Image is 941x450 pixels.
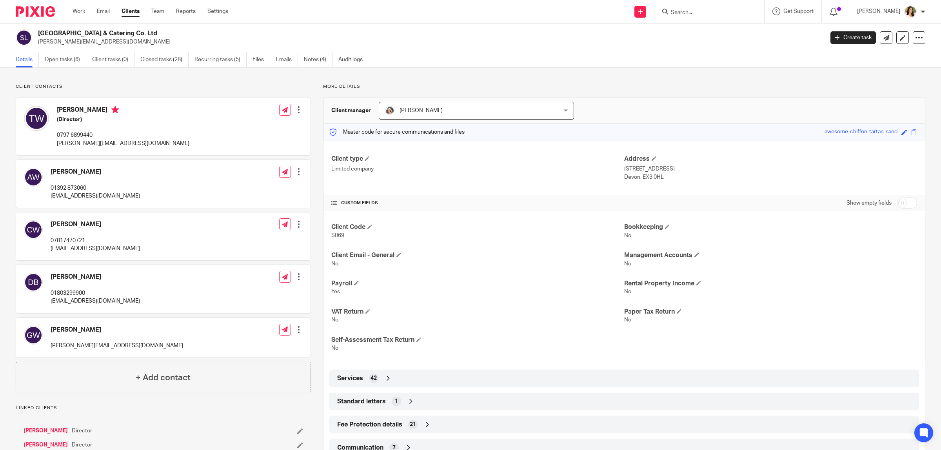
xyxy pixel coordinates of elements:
[331,107,371,114] h3: Client manager
[338,52,369,67] a: Audit logs
[24,273,43,292] img: svg%3E
[624,173,917,181] p: Devon, EX3 0HL
[304,52,332,67] a: Notes (4)
[624,289,631,294] span: No
[331,155,624,163] h4: Client type
[329,128,465,136] p: Master code for secure communications and files
[331,200,624,206] h4: CUSTOM FIELDS
[624,223,917,231] h4: Bookkeeping
[51,220,140,229] h4: [PERSON_NAME]
[51,297,140,305] p: [EMAIL_ADDRESS][DOMAIN_NAME]
[51,273,140,281] h4: [PERSON_NAME]
[904,5,917,18] img: High%20Res%20Andrew%20Price%20Accountants_Poppy%20Jakes%20photography-1153.jpg
[57,106,189,116] h4: [PERSON_NAME]
[825,128,897,137] div: awesome-chiffon-tartan-sand
[276,52,298,67] a: Emails
[624,279,917,288] h4: Rental Property Income
[194,52,247,67] a: Recurring tasks (5)
[385,106,394,115] img: High%20Res%20Andrew%20Price%20Accountants_Poppy%20Jakes%20photography-1187-3.jpg
[51,184,140,192] p: 01392 873060
[331,308,624,316] h4: VAT Return
[51,245,140,252] p: [EMAIL_ADDRESS][DOMAIN_NAME]
[73,7,85,15] a: Work
[670,9,741,16] input: Search
[111,106,119,114] i: Primary
[624,233,631,238] span: No
[783,9,814,14] span: Get Support
[207,7,228,15] a: Settings
[16,83,311,90] p: Client contacts
[38,38,819,46] p: [PERSON_NAME][EMAIL_ADDRESS][DOMAIN_NAME]
[16,29,32,46] img: svg%3E
[97,7,110,15] a: Email
[624,165,917,173] p: [STREET_ADDRESS]
[331,233,344,238] span: S069
[331,336,624,344] h4: Self-Assessment Tax Return
[122,7,140,15] a: Clients
[24,220,43,239] img: svg%3E
[331,165,624,173] p: Limited company
[331,345,338,351] span: No
[57,116,189,123] h5: (Director)
[337,374,363,383] span: Services
[51,326,183,334] h4: [PERSON_NAME]
[371,374,377,382] span: 42
[331,317,338,323] span: No
[331,279,624,288] h4: Payroll
[24,441,68,449] a: [PERSON_NAME]
[51,237,140,245] p: 07817470721
[624,308,917,316] h4: Paper Tax Return
[857,7,900,15] p: [PERSON_NAME]
[72,427,92,435] span: Director
[140,52,189,67] a: Closed tasks (28)
[38,29,663,38] h2: [GEOGRAPHIC_DATA] & Catering Co. Ltd
[410,421,416,428] span: 21
[323,83,925,90] p: More details
[847,199,892,207] label: Show empty fields
[395,397,398,405] span: 1
[16,405,311,411] p: Linked clients
[830,31,876,44] a: Create task
[331,223,624,231] h4: Client Code
[16,52,39,67] a: Details
[337,397,386,406] span: Standard letters
[92,52,134,67] a: Client tasks (0)
[72,441,92,449] span: Director
[624,155,917,163] h4: Address
[16,6,55,17] img: Pixie
[624,261,631,267] span: No
[400,108,443,113] span: [PERSON_NAME]
[331,289,340,294] span: Yes
[176,7,196,15] a: Reports
[24,168,43,187] img: svg%3E
[331,261,338,267] span: No
[253,52,270,67] a: Files
[45,52,86,67] a: Open tasks (6)
[24,326,43,345] img: svg%3E
[337,421,402,429] span: Fee Protection details
[24,427,68,435] a: [PERSON_NAME]
[51,342,183,350] p: [PERSON_NAME][EMAIL_ADDRESS][DOMAIN_NAME]
[51,168,140,176] h4: [PERSON_NAME]
[24,106,49,131] img: svg%3E
[57,140,189,147] p: [PERSON_NAME][EMAIL_ADDRESS][DOMAIN_NAME]
[624,317,631,323] span: No
[57,131,189,139] p: 0797 6899440
[151,7,164,15] a: Team
[624,251,917,259] h4: Management Accounts
[331,251,624,259] h4: Client Email - General
[136,372,191,384] h4: + Add contact
[51,192,140,200] p: [EMAIL_ADDRESS][DOMAIN_NAME]
[51,289,140,297] p: 01803299900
